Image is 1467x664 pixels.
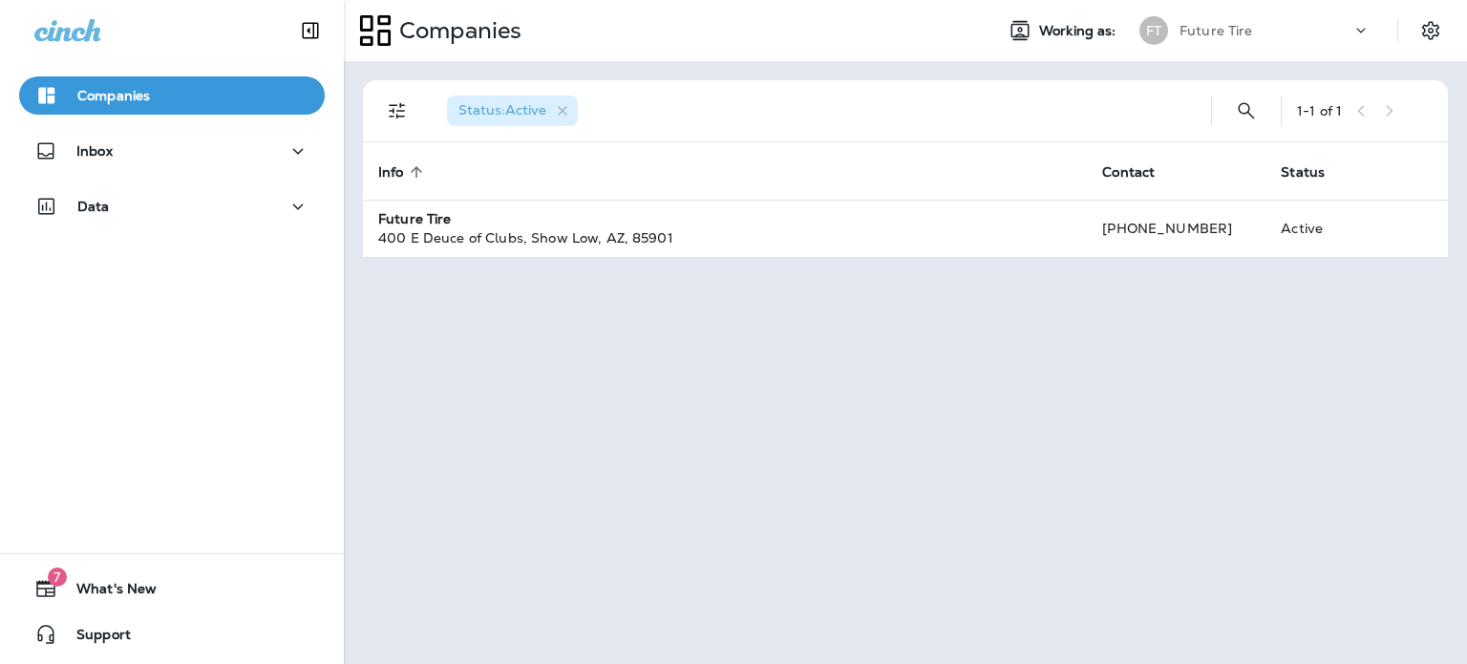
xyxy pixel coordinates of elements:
[1297,103,1342,118] div: 1 - 1 of 1
[392,16,521,45] p: Companies
[77,199,110,214] p: Data
[1102,164,1155,181] span: Contact
[1281,164,1325,181] span: Status
[1227,92,1265,130] button: Search Companies
[19,569,325,608] button: 7What's New
[1087,200,1265,257] td: [PHONE_NUMBER]
[57,581,157,604] span: What's New
[284,11,337,50] button: Collapse Sidebar
[19,76,325,115] button: Companies
[447,96,578,126] div: Status:Active
[1180,23,1253,38] p: Future Tire
[1265,200,1375,257] td: Active
[378,164,404,181] span: Info
[1039,23,1120,39] span: Working as:
[77,88,150,103] p: Companies
[57,627,131,650] span: Support
[1102,163,1180,181] span: Contact
[1414,13,1448,48] button: Settings
[48,568,67,587] span: 7
[76,143,113,159] p: Inbox
[19,615,325,653] button: Support
[378,228,1072,247] div: 400 E Deuce of Clubs , Show Low , AZ , 85901
[19,187,325,225] button: Data
[378,163,429,181] span: Info
[378,210,452,227] strong: Future Tire
[19,132,325,170] button: Inbox
[458,101,546,118] span: Status : Active
[1139,16,1168,45] div: FT
[1281,163,1350,181] span: Status
[378,92,416,130] button: Filters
